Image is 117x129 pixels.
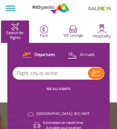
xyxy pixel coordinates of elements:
button: Hospitality [88,20,116,43]
input: Flight, city or airline [13,67,88,79]
img: carParkingHome.svg [40,25,48,34]
button: Search for flights [1,20,29,43]
p: VIP Lounge [63,33,83,38]
p: [GEOGRAPHIC_DATA]: 19°C/66°F [36,111,90,117]
button: Arrivals [66,51,97,59]
p: Hospitality [93,34,111,39]
button: Park [30,20,58,43]
p: Park [40,34,48,38]
img: vipRoom.svg [69,25,77,33]
p: Search for flights [4,31,26,40]
button: VIP Lounge [59,20,87,43]
button: SEE ALL FLIGHTS [44,86,72,92]
p: Departures [35,52,55,58]
img: airplaneHomeActive.svg [11,23,19,31]
p: Arrivals [80,52,95,58]
img: hospitality.svg [97,24,107,34]
a: SEE ALL FLIGHTS [46,87,70,91]
button: Departures [20,51,57,59]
